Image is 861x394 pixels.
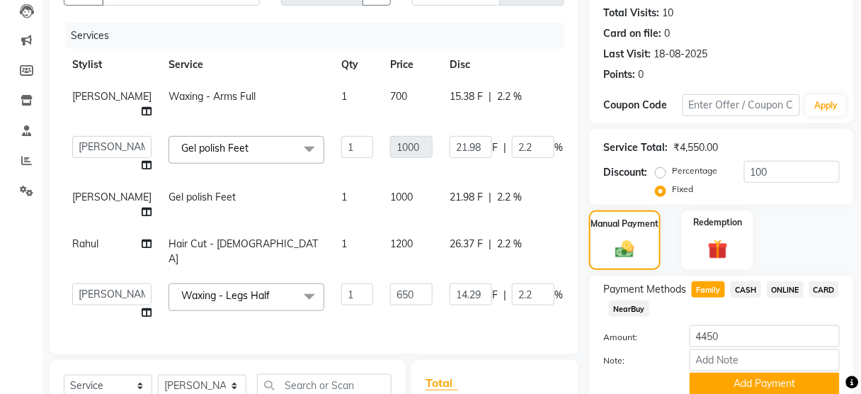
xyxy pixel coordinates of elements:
label: Manual Payment [591,218,659,230]
div: Service Total: [603,140,668,155]
span: Total [426,376,458,390]
div: 18-08-2025 [654,47,707,62]
span: | [489,237,491,252]
div: 0 [638,67,644,82]
span: | [503,140,506,155]
span: 700 [390,90,407,103]
label: Percentage [672,164,717,177]
th: Stylist [64,49,160,81]
th: Price [382,49,441,81]
div: Card on file: [603,26,661,41]
img: _cash.svg [610,239,640,260]
input: Enter Offer / Coupon Code [683,94,801,116]
div: Coupon Code [603,98,682,113]
span: Gel polish Feet [169,191,236,203]
span: Waxing - Legs Half [181,289,270,302]
img: _gift.svg [702,237,734,262]
span: | [503,288,506,303]
span: 21.98 F [450,190,483,205]
span: Hair Cut - [DEMOGRAPHIC_DATA] [169,237,318,265]
span: 1 [341,191,347,203]
th: Service [160,49,333,81]
a: x [249,142,255,154]
div: Points: [603,67,635,82]
span: Family [692,281,725,298]
span: ONLINE [767,281,804,298]
span: 26.37 F [450,237,483,252]
span: | [489,89,491,104]
div: 0 [664,26,670,41]
div: Services [65,23,575,49]
th: Qty [333,49,382,81]
span: NearBuy [609,300,649,317]
div: Discount: [603,165,647,180]
span: 2.2 % [497,190,522,205]
span: Gel polish Feet [181,142,249,154]
th: Disc [441,49,571,81]
span: % [554,140,563,155]
span: 1 [341,90,347,103]
label: Note: [593,354,678,367]
div: Last Visit: [603,47,651,62]
span: F [492,288,498,303]
span: 1000 [390,191,413,203]
div: 10 [662,6,673,21]
label: Redemption [693,216,742,229]
span: 2.2 % [497,237,522,252]
span: | [489,190,491,205]
div: ₹4,550.00 [673,140,718,155]
span: Rahul [72,237,98,250]
span: 15.38 F [450,89,483,104]
span: 1200 [390,237,413,250]
span: Payment Methods [603,282,686,297]
div: Total Visits: [603,6,659,21]
span: [PERSON_NAME] [72,90,152,103]
span: % [554,288,563,303]
span: 2.2 % [497,89,522,104]
span: CASH [731,281,761,298]
span: F [492,140,498,155]
button: Apply [806,95,846,116]
label: Amount: [593,331,678,344]
a: x [270,289,276,302]
span: [PERSON_NAME] [72,191,152,203]
input: Add Note [690,349,840,371]
label: Fixed [672,183,693,196]
span: CARD [809,281,840,298]
input: Amount [690,325,840,347]
span: 1 [341,237,347,250]
span: Waxing - Arms Full [169,90,256,103]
